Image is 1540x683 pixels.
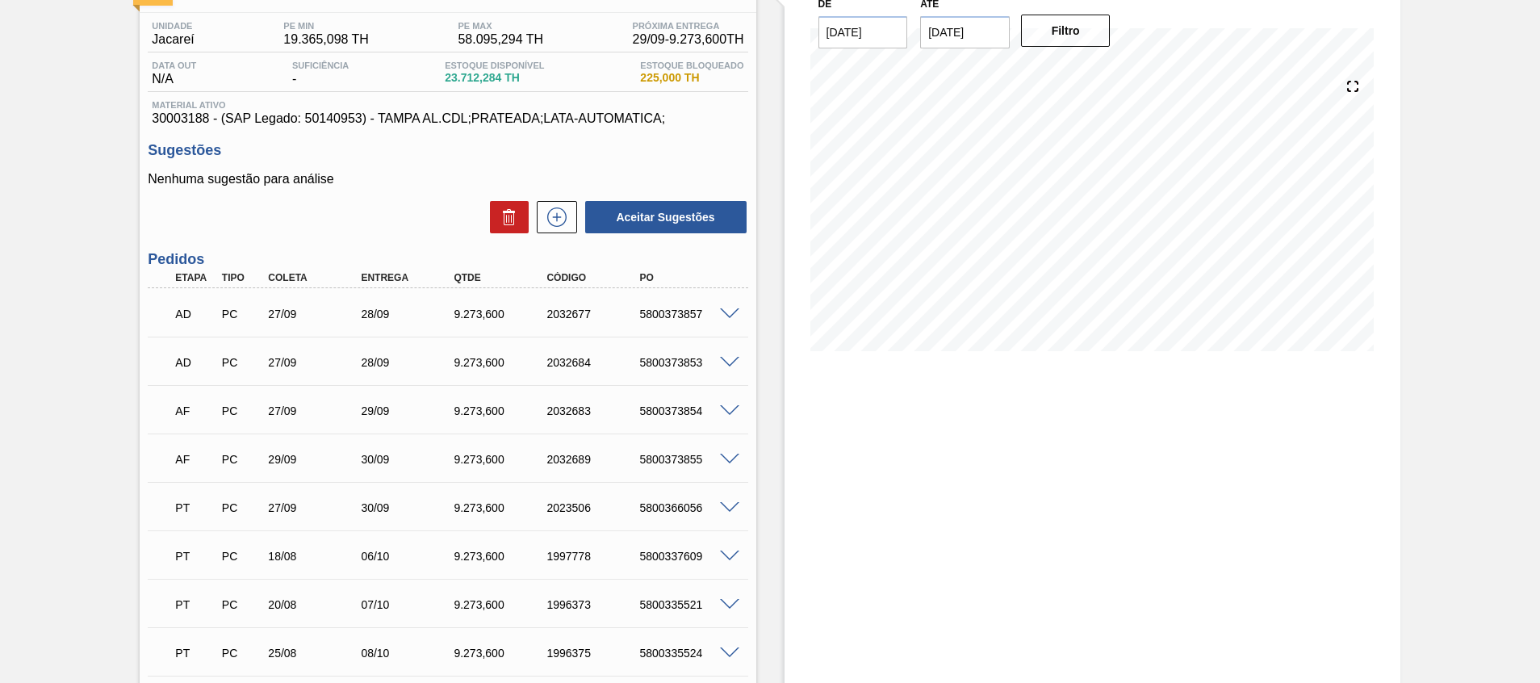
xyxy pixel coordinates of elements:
[542,598,647,611] div: 1996373
[152,111,743,126] span: 30003188 - (SAP Legado: 50140953) - TAMPA AL.CDL;PRATEADA;LATA-AUTOMATICA;
[357,453,461,466] div: 30/09/2025
[1021,15,1111,47] button: Filtro
[450,404,554,417] div: 9.273,600
[264,308,368,321] div: 27/09/2025
[175,308,216,321] p: AD
[542,550,647,563] div: 1997778
[171,490,220,526] div: Pedido em Trânsito
[264,356,368,369] div: 27/09/2025
[152,21,194,31] span: Unidade
[264,453,368,466] div: 29/09/2025
[175,453,216,466] p: AF
[357,550,461,563] div: 06/10/2025
[175,598,216,611] p: PT
[148,142,747,159] h3: Sugestões
[218,598,266,611] div: Pedido de Compra
[264,647,368,660] div: 25/08/2025
[458,32,543,47] span: 58.095,294 TH
[450,598,554,611] div: 9.273,600
[218,272,266,283] div: Tipo
[542,356,647,369] div: 2032684
[445,61,544,70] span: Estoque Disponível
[635,550,739,563] div: 5800337609
[640,61,743,70] span: Estoque Bloqueado
[542,453,647,466] div: 2032689
[218,501,266,514] div: Pedido de Compra
[818,16,908,48] input: dd/mm/yyyy
[171,635,220,671] div: Pedido em Trânsito
[357,272,461,283] div: Entrega
[482,201,529,233] div: Excluir Sugestões
[152,100,743,110] span: Material ativo
[450,550,554,563] div: 9.273,600
[450,453,554,466] div: 9.273,600
[175,647,216,660] p: PT
[635,308,739,321] div: 5800373857
[450,356,554,369] div: 9.273,600
[218,308,266,321] div: Pedido de Compra
[218,356,266,369] div: Pedido de Compra
[635,501,739,514] div: 5800366056
[635,598,739,611] div: 5800335521
[152,61,196,70] span: Data out
[357,404,461,417] div: 29/09/2025
[288,61,353,86] div: -
[542,272,647,283] div: Código
[283,32,369,47] span: 19.365,098 TH
[218,453,266,466] div: Pedido de Compra
[357,308,461,321] div: 28/09/2025
[357,501,461,514] div: 30/09/2025
[542,501,647,514] div: 2023506
[283,21,369,31] span: PE MIN
[171,345,220,380] div: Aguardando Descarga
[357,598,461,611] div: 07/10/2025
[148,61,200,86] div: N/A
[635,356,739,369] div: 5800373853
[529,201,577,233] div: Nova sugestão
[175,356,216,369] p: AD
[450,501,554,514] div: 9.273,600
[450,308,554,321] div: 9.273,600
[292,61,349,70] span: Suficiência
[542,404,647,417] div: 2032683
[264,404,368,417] div: 27/09/2025
[450,647,554,660] div: 9.273,600
[218,647,266,660] div: Pedido de Compra
[635,647,739,660] div: 5800335524
[633,32,744,47] span: 29/09 - 9.273,600 TH
[218,404,266,417] div: Pedido de Compra
[175,404,216,417] p: AF
[171,272,220,283] div: Etapa
[148,172,747,186] p: Nenhuma sugestão para análise
[635,272,739,283] div: PO
[175,501,216,514] p: PT
[148,251,747,268] h3: Pedidos
[171,587,220,622] div: Pedido em Trânsito
[171,296,220,332] div: Aguardando Descarga
[585,201,747,233] button: Aceitar Sugestões
[450,272,554,283] div: Qtde
[633,21,744,31] span: Próxima Entrega
[445,72,544,84] span: 23.712,284 TH
[264,550,368,563] div: 18/08/2025
[640,72,743,84] span: 225,000 TH
[357,647,461,660] div: 08/10/2025
[152,32,194,47] span: Jacareí
[635,453,739,466] div: 5800373855
[264,598,368,611] div: 20/08/2025
[264,501,368,514] div: 27/09/2025
[920,16,1010,48] input: dd/mm/yyyy
[542,647,647,660] div: 1996375
[542,308,647,321] div: 2032677
[171,442,220,477] div: Aguardando Faturamento
[218,550,266,563] div: Pedido de Compra
[264,272,368,283] div: Coleta
[458,21,543,31] span: PE MAX
[357,356,461,369] div: 28/09/2025
[171,393,220,429] div: Aguardando Faturamento
[175,550,216,563] p: PT
[577,199,748,235] div: Aceitar Sugestões
[171,538,220,574] div: Pedido em Trânsito
[635,404,739,417] div: 5800373854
